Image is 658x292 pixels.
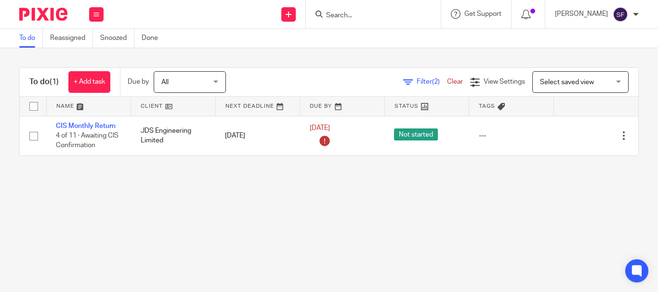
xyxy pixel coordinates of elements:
span: Filter [417,78,447,85]
span: View Settings [484,78,525,85]
span: Not started [394,128,438,140]
p: [PERSON_NAME] [555,9,608,19]
p: Due by [128,77,149,87]
span: (2) [432,78,440,85]
div: --- [479,131,544,140]
span: (1) [50,78,59,86]
a: Done [142,29,165,48]
input: Search [325,12,412,20]
a: To do [19,29,43,48]
span: Tags [479,103,495,109]
span: Select saved view [540,79,594,86]
span: All [161,79,169,86]
span: Get Support [464,11,501,17]
a: Reassigned [50,29,93,48]
a: + Add task [68,71,110,93]
h1: To do [29,77,59,87]
img: Pixie [19,8,67,21]
span: 4 of 11 · Awaiting CIS Confirmation [56,132,118,149]
img: svg%3E [613,7,628,22]
a: Snoozed [100,29,134,48]
a: CIS Monthly Return [56,123,116,129]
a: Clear [447,78,463,85]
td: [DATE] [215,116,300,155]
span: [DATE] [310,125,330,131]
td: JDS Engineering Limited [131,116,216,155]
